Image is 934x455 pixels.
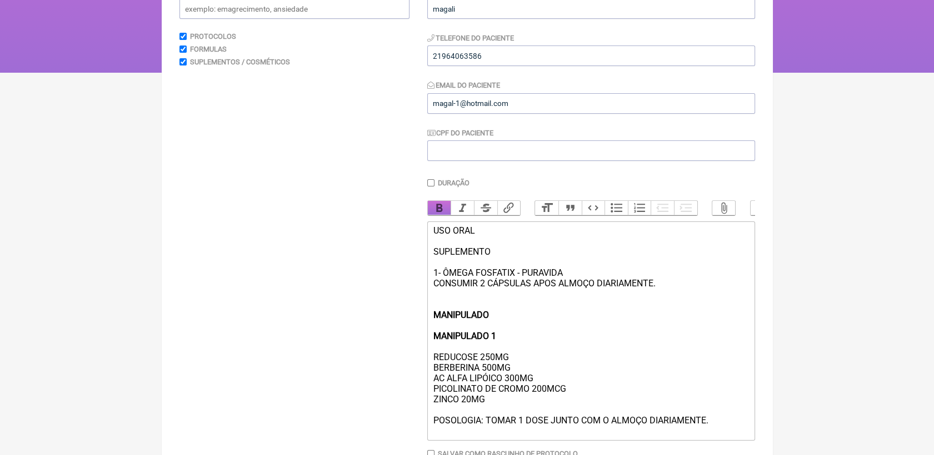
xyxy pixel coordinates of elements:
[651,201,674,215] button: Decrease Level
[427,34,515,42] label: Telefone do Paciente
[582,201,605,215] button: Code
[451,201,474,215] button: Italic
[190,32,236,41] label: Protocolos
[628,201,651,215] button: Numbers
[605,201,628,215] button: Bullets
[433,310,496,341] strong: MANIPULADO MANIPULADO 1
[433,225,748,436] div: USO ORAL SUPLEMENTO 1- ÔMEGA FOSFATIX - PURAVIDA CONSUMIR 2 CÁPSULAS APOS ALMOÇO DIARIAMENTE. RED...
[751,201,774,215] button: Undo
[674,201,697,215] button: Increase Level
[427,81,501,89] label: Email do Paciente
[712,201,736,215] button: Attach Files
[558,201,582,215] button: Quote
[474,201,497,215] button: Strikethrough
[190,45,227,53] label: Formulas
[497,201,521,215] button: Link
[427,129,494,137] label: CPF do Paciente
[535,201,558,215] button: Heading
[428,201,451,215] button: Bold
[438,179,470,187] label: Duração
[190,58,290,66] label: Suplementos / Cosméticos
